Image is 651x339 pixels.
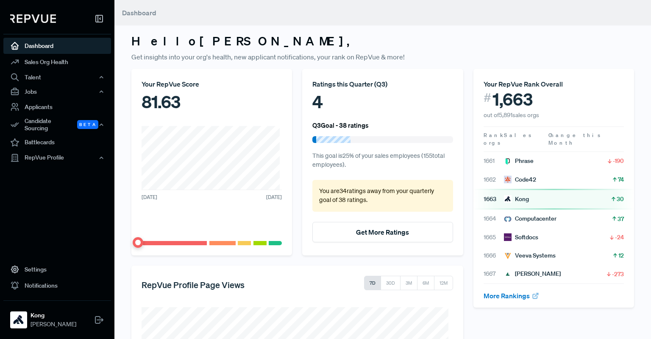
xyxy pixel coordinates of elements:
[484,214,504,223] span: 1664
[142,280,245,290] h5: RepVue Profile Page Views
[548,132,602,146] span: Change this Month
[484,175,504,184] span: 1662
[615,233,624,241] span: -24
[3,277,111,294] a: Notifications
[3,261,111,277] a: Settings
[312,222,453,242] button: Get More Ratings
[434,276,453,290] button: 12M
[3,54,111,70] a: Sales Org Health
[504,252,512,260] img: Veeva Systems
[504,269,561,278] div: [PERSON_NAME]
[504,214,556,223] div: Computacenter
[12,313,25,327] img: Kong
[492,89,533,109] span: 1,663
[504,233,538,242] div: Softdocs
[3,115,111,134] button: Candidate Sourcing Beta
[484,132,533,146] span: Sales orgs
[3,300,111,332] a: KongKong[PERSON_NAME]
[3,84,111,99] button: Jobs
[504,195,529,204] div: Kong
[504,176,512,183] img: Code42
[142,193,157,201] span: [DATE]
[266,193,282,201] span: [DATE]
[504,233,512,241] img: Softdocs
[77,120,98,129] span: Beta
[504,251,556,260] div: Veeva Systems
[504,175,536,184] div: Code42
[484,269,504,278] span: 1667
[312,89,453,115] div: 4
[3,70,111,84] button: Talent
[312,151,453,170] p: This goal is 25 % of your sales employees ( 155 total employees).
[504,270,512,278] img: Bozzuto
[618,215,624,223] span: 37
[484,157,504,165] span: 1661
[31,320,76,329] span: [PERSON_NAME]
[131,34,634,48] h3: Hello [PERSON_NAME] ,
[364,276,381,290] button: 7D
[484,195,504,204] span: 1663
[142,79,282,89] div: Your RepVue Score
[381,276,401,290] button: 30D
[484,80,563,88] span: Your RepVue Rank Overall
[618,175,624,184] span: 74
[484,233,504,242] span: 1665
[319,187,446,205] p: You are 34 ratings away from your quarterly goal of 38 ratings .
[504,195,512,203] img: Kong
[484,251,504,260] span: 1666
[3,151,111,165] button: RepVue Profile
[484,291,540,300] a: More Rankings
[3,115,111,134] div: Candidate Sourcing
[613,157,624,165] span: -190
[618,251,624,260] span: 12
[617,195,624,203] span: 30
[10,14,56,23] img: RepVue
[131,52,634,62] p: Get insights into your org's health, new applicant notifications, your rank on RepVue & more!
[312,121,369,129] h6: Q3 Goal - 38 ratings
[3,134,111,151] a: Battlecards
[484,89,491,106] span: #
[400,276,417,290] button: 3M
[504,215,512,223] img: Computacenter
[612,270,624,278] span: -273
[142,89,282,115] div: 81.63
[122,8,156,17] span: Dashboard
[504,157,512,165] img: Phrase
[31,311,76,320] strong: Kong
[3,38,111,54] a: Dashboard
[484,132,504,139] span: Rank
[504,157,534,165] div: Phrase
[417,276,434,290] button: 6M
[484,111,539,119] span: out of 5,891 sales orgs
[312,79,453,89] div: Ratings this Quarter ( Q3 )
[3,99,111,115] a: Applicants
